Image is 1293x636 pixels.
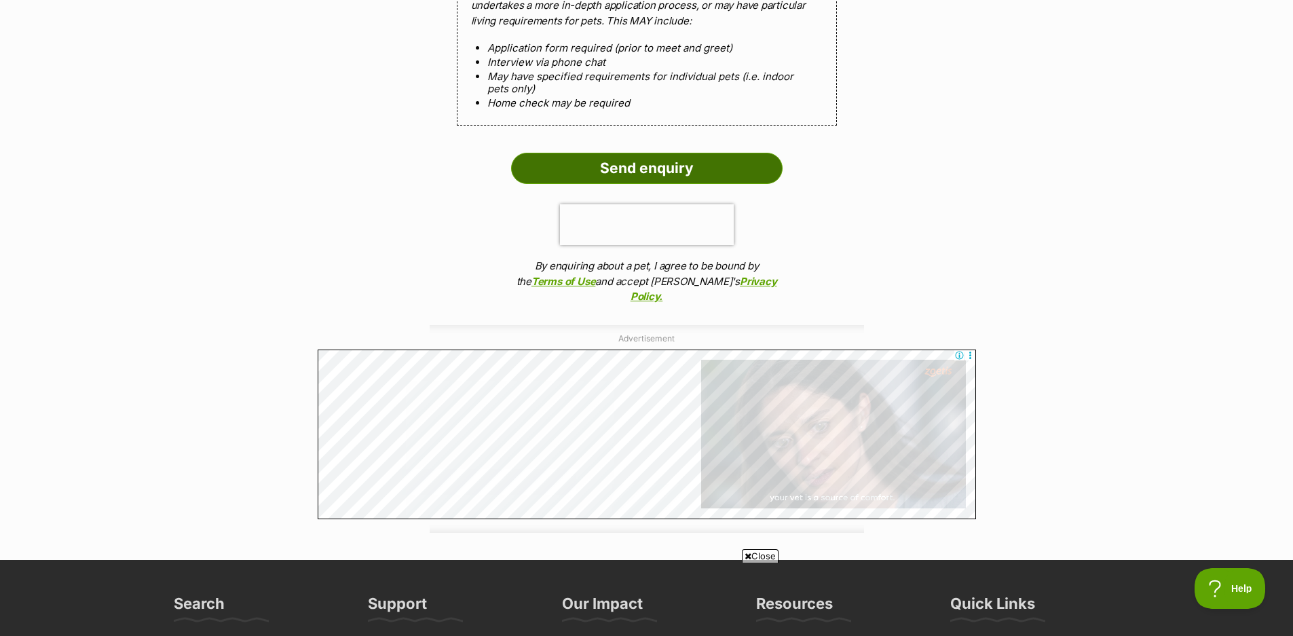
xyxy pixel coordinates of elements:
a: Terms of Use [531,275,595,288]
iframe: Advertisement [318,350,976,519]
h3: Search [174,594,225,621]
h3: Quick Links [950,594,1035,621]
div: Advertisement [430,325,864,534]
li: Home check may be required [487,97,806,109]
span: Close [742,549,779,563]
input: Send enquiry [511,153,783,184]
iframe: reCAPTCHA [560,204,734,245]
li: Interview via phone chat [487,56,806,68]
iframe: Advertisement [318,568,976,629]
iframe: Help Scout Beacon - Open [1195,568,1266,609]
li: May have specified requirements for individual pets (i.e. indoor pets only) [487,71,806,94]
p: By enquiring about a pet, I agree to be bound by the and accept [PERSON_NAME]'s [511,259,783,305]
li: Application form required (prior to meet and greet) [487,42,806,54]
